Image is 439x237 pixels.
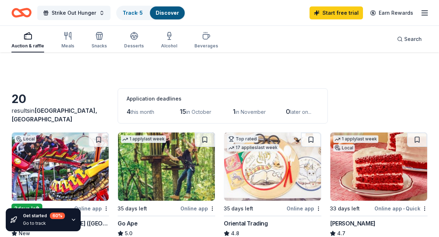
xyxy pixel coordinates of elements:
button: Search [391,32,428,46]
span: later on... [290,109,311,115]
div: Application deadlines [127,94,319,103]
span: Search [404,35,422,43]
button: Auction & raffle [11,29,44,52]
div: Auction & raffle [11,43,44,49]
div: Alcohol [161,43,177,49]
button: Track· 5Discover [116,6,185,20]
div: [PERSON_NAME] [330,219,376,228]
div: Online app [180,204,215,213]
div: 1 apply last week [121,135,166,143]
div: results [11,106,109,124]
a: Discover [156,10,179,16]
a: Home [11,4,32,21]
span: 4 [127,108,131,115]
img: Image for Susie Cakes [330,133,427,201]
span: 0 [286,108,290,115]
span: this month [131,109,154,115]
div: Local [333,144,355,152]
button: Strike Out Hunger [37,6,110,20]
img: Image for Oriental Trading [224,133,321,201]
span: in [11,107,97,123]
span: • [403,206,405,212]
a: Earn Rewards [366,6,417,19]
div: Local [15,135,36,143]
div: Online app [287,204,321,213]
div: Oriental Trading [224,219,268,228]
div: Snacks [91,43,107,49]
div: Beverages [194,43,218,49]
div: 35 days left [224,204,253,213]
div: Online app Quick [374,204,428,213]
div: 20 [11,92,109,106]
span: 1 [233,108,235,115]
div: 17 applies last week [227,144,279,152]
span: 15 [180,108,186,115]
button: Alcohol [161,29,177,52]
button: Desserts [124,29,144,52]
button: Meals [61,29,74,52]
img: Image for Six Flags Fiesta Texas (San Antonio) [12,133,109,201]
img: Image for Go Ape [118,133,215,201]
div: 35 days left [118,204,147,213]
div: Top rated [227,135,258,143]
div: Go Ape [118,219,138,228]
div: Go to track [23,220,65,226]
a: Track· 5 [123,10,143,16]
span: Strike Out Hunger [52,9,96,17]
span: in October [186,109,211,115]
div: Get started [23,213,65,219]
div: 33 days left [330,204,360,213]
span: in November [235,109,266,115]
span: [GEOGRAPHIC_DATA], [GEOGRAPHIC_DATA] [11,107,97,123]
a: Start free trial [310,6,363,19]
div: Meals [61,43,74,49]
div: 60 % [50,213,65,219]
div: Desserts [124,43,144,49]
button: Snacks [91,29,107,52]
button: Beverages [194,29,218,52]
div: 1 apply last week [333,135,378,143]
